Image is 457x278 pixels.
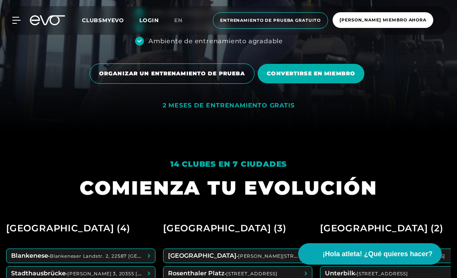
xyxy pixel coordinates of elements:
a: LOGIN [139,17,159,24]
div: 2 MESES DE ENTRENAMIENTO GRATIS [163,102,295,110]
span: ENTRENAMIENTO DE PRUEBA GRATUITO [220,17,321,24]
a: ENTRENAMIENTO DE PRUEBA GRATUITO [211,12,330,29]
em: 14 CLUBES EN 7 CIUDADES [170,159,287,169]
a: CLUBSMYEVO [82,16,139,24]
a: EN [174,16,192,25]
div: [GEOGRAPHIC_DATA] (2) [320,219,443,237]
a: CONVERTIRSE EN MIEMBRO [258,58,367,89]
a: [PERSON_NAME] MIEMBRO AHORA [330,12,436,29]
div: [GEOGRAPHIC_DATA] (3) [163,219,286,237]
span: CONVERTIRSE EN MIEMBRO [267,70,355,78]
span: [PERSON_NAME] MIEMBRO AHORA [339,17,426,23]
a: ORGANIZAR UN ENTRENAMIENTO DE PRUEBA [90,58,258,89]
span: ORGANIZAR UN ENTRENAMIENTO DE PRUEBA [99,70,245,78]
button: ¡Hola atleta! ¿Qué quieres hacer? [298,243,442,265]
div: [GEOGRAPHIC_DATA] (4) [6,219,130,237]
span: EN [174,17,183,24]
span: ¡Hola atleta! ¿Qué quieres hacer? [323,249,433,259]
div: Ambiente de entrenamiento agradable [149,36,283,46]
h1: COMIENZA TU EVOLUCIÓN [80,176,377,200]
span: CLUBSMYEVO [82,17,124,24]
